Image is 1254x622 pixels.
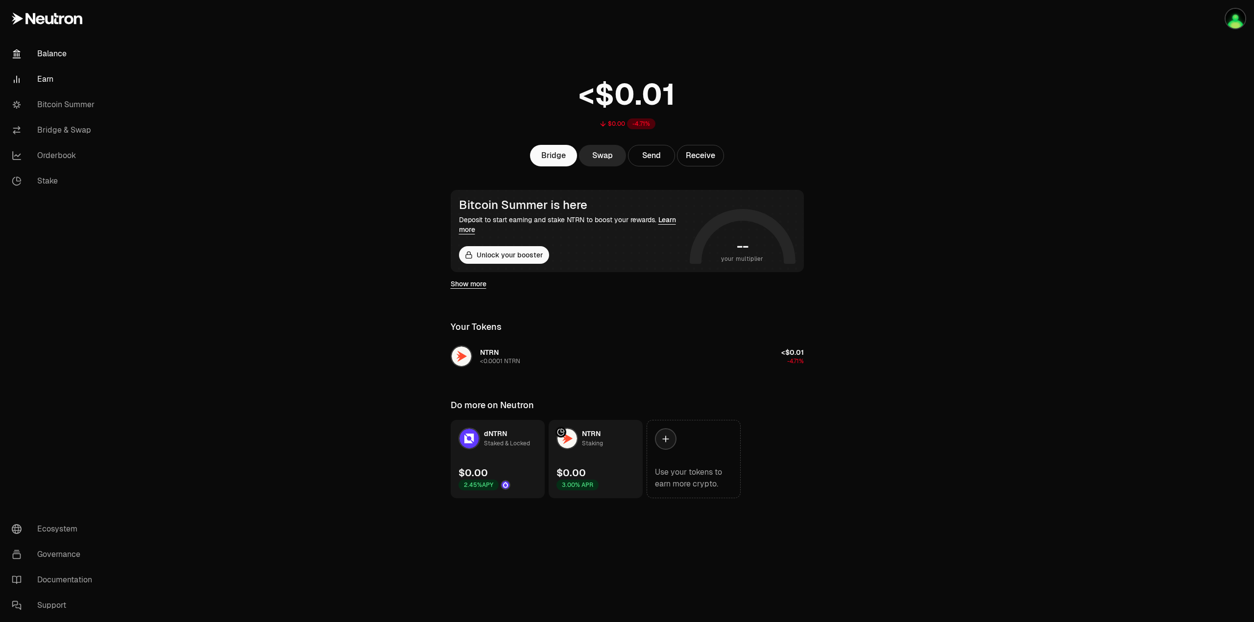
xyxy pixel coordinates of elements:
[582,438,603,448] div: Staking
[459,429,479,448] img: dNTRN Logo
[655,466,732,490] div: Use your tokens to earn more crypto.
[484,438,530,448] div: Staked & Locked
[458,466,488,480] div: $0.00
[677,145,724,166] button: Receive
[4,567,106,593] a: Documentation
[445,342,810,371] button: NTRN LogoNTRN<0.0001 NTRN<$0.01-4.71%
[451,398,534,412] div: Do more on Neutron
[608,120,625,128] div: $0.00
[459,246,549,264] button: Unlock your booster
[452,346,471,366] img: NTRN Logo
[4,41,106,67] a: Balance
[4,516,106,542] a: Ecosystem
[781,348,804,357] span: <$0.01
[627,118,655,129] div: -4.71%
[459,198,686,212] div: Bitcoin Summer is here
[582,429,601,438] span: NTRN
[502,481,509,489] img: Drop
[484,429,507,438] span: dNTRN
[4,117,106,143] a: Bridge & Swap
[737,238,748,254] h1: --
[1226,9,1245,28] img: Ledger
[628,145,675,166] button: Send
[647,420,741,498] a: Use your tokens to earn more crypto.
[4,67,106,92] a: Earn
[556,480,599,490] div: 3.00% APR
[4,168,106,194] a: Stake
[4,92,106,117] a: Bitcoin Summer
[451,279,486,289] a: Show more
[530,145,577,166] a: Bridge
[4,143,106,168] a: Orderbook
[451,320,502,334] div: Your Tokens
[557,429,577,448] img: NTRN Logo
[579,145,626,166] a: Swap
[480,348,499,357] span: NTRN
[451,420,545,498] a: dNTRN LogodNTRNStaked & Locked$0.002.45%APYDrop
[480,357,520,365] div: <0.0001 NTRN
[549,420,643,498] a: NTRN LogoNTRNStaking$0.003.00% APR
[458,480,499,490] div: 2.45% APY
[4,593,106,618] a: Support
[459,215,686,234] div: Deposit to start earning and stake NTRN to boost your rewards.
[721,254,764,264] span: your multiplier
[4,542,106,567] a: Governance
[556,466,586,480] div: $0.00
[787,357,804,365] span: -4.71%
